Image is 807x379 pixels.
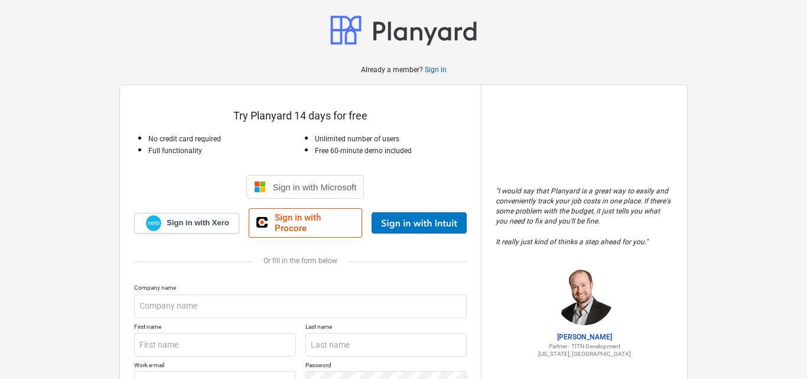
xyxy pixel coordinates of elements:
span: Sign in with Xero [167,218,229,228]
img: Jordan Cohen [555,266,614,325]
p: Last name [305,323,467,333]
img: Xero logo [146,215,161,231]
p: Company name [134,284,467,294]
p: Free 60-minute demo included [315,146,467,156]
a: Sign in [425,65,447,75]
span: Sign in with Procore [275,212,354,234]
a: Sign in with Procore [249,208,362,238]
p: Already a member? [361,65,425,75]
p: " I would say that Planyard is a great way to easily and conveniently track your job costs in one... [496,186,673,247]
img: Microsoft logo [254,181,266,193]
p: Partner - TITN Development [496,342,673,350]
div: Or fill in the form below [134,257,467,265]
p: Unlimited number of users [315,134,467,144]
span: Sign in with Microsoft [273,182,357,192]
a: Sign in with Xero [134,213,239,234]
input: Company name [134,294,467,318]
p: No credit card required [148,134,301,144]
p: [PERSON_NAME] [496,332,673,342]
input: Last name [305,333,467,357]
p: First name [134,323,296,333]
p: Work e-mail [134,361,296,371]
p: Password [305,361,467,371]
p: Try Planyard 14 days for free [134,109,467,123]
input: First name [134,333,296,357]
p: Full functionality [148,146,301,156]
p: [US_STATE], [GEOGRAPHIC_DATA] [496,350,673,358]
